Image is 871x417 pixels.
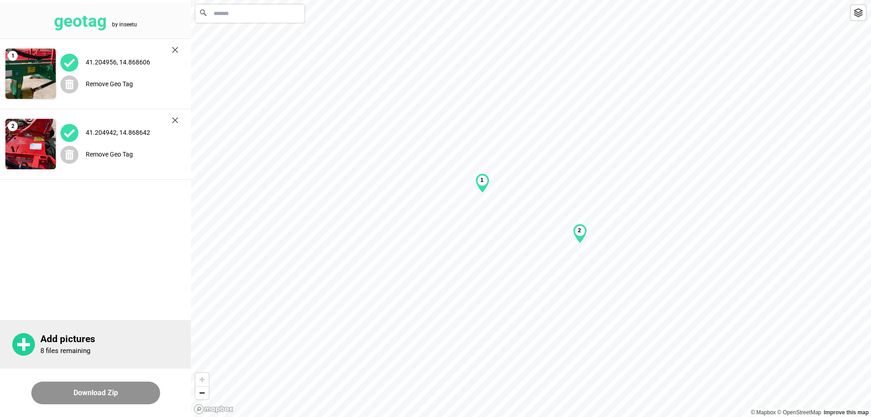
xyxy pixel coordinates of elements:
tspan: by inseetu [112,21,137,28]
a: Map feedback [824,409,869,416]
label: Remove Geo Tag [86,151,133,158]
div: Map marker [573,224,587,244]
label: 41.204956, 14.868606 [86,59,150,66]
label: 41.204942, 14.868642 [86,129,150,136]
button: Zoom out [196,386,209,399]
label: Remove Geo Tag [86,80,133,88]
img: cross [172,117,178,123]
img: 2Q== [5,49,56,99]
span: 2 [8,121,18,131]
input: Ricerca [196,5,304,23]
img: 2Q== [5,119,56,169]
a: OpenStreetMap [777,409,821,416]
span: 1 [8,51,18,61]
a: Mapbox [751,409,776,416]
div: Map marker [475,173,489,193]
a: Mapbox logo [194,404,234,414]
button: Download Zip [31,382,160,404]
button: Zoom in [196,373,209,386]
b: 2 [578,227,581,234]
img: cross [172,47,178,53]
img: toggleLayer [854,8,863,17]
img: uploadImagesAlt [60,54,78,72]
p: 8 files remaining [40,347,90,355]
b: 1 [480,177,484,183]
p: Add pictures [40,334,191,345]
tspan: geotag [54,11,107,31]
img: uploadImagesAlt [60,124,78,142]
